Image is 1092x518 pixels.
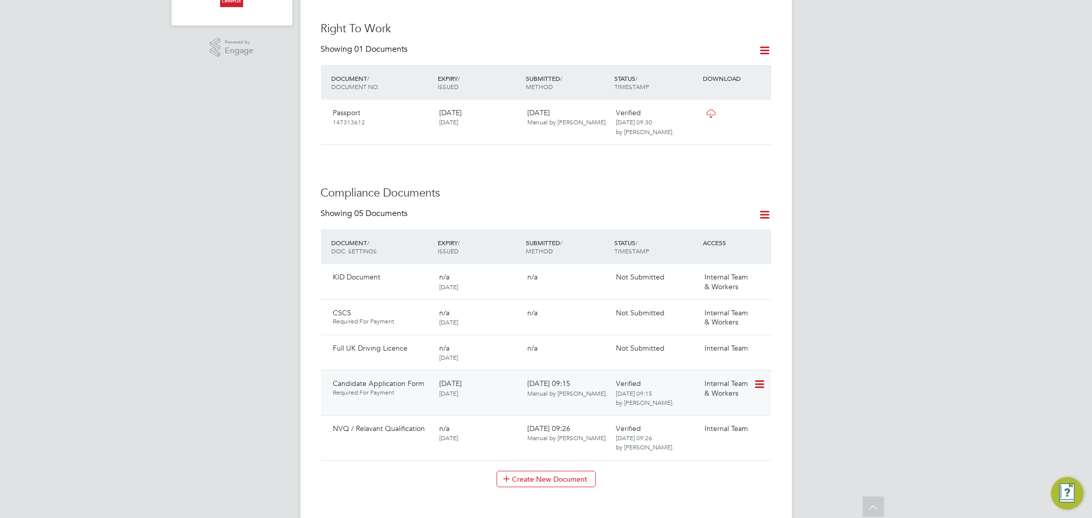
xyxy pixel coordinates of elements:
[528,379,608,397] span: [DATE] 09:15
[333,343,408,353] span: Full UK Driving Licence
[439,424,449,433] span: n/a
[616,127,674,136] span: by [PERSON_NAME].
[438,82,459,91] span: ISSUED
[635,239,637,247] span: /
[321,21,772,36] h3: Right To Work
[439,118,458,126] span: [DATE]
[321,208,410,219] div: Showing
[614,247,649,255] span: TIMESTAMP
[439,353,458,361] span: [DATE]
[700,69,771,88] div: DOWNLOAD
[614,82,649,91] span: TIMESTAMP
[333,308,352,317] span: CSCS
[528,434,608,442] span: Manual by [PERSON_NAME].
[332,247,377,255] span: DOC. SETTINGS
[439,308,449,317] span: n/a
[439,272,449,282] span: n/a
[612,69,700,96] div: STATUS
[321,44,410,55] div: Showing
[528,272,538,282] span: n/a
[332,82,380,91] span: DOCUMENT NO.
[528,308,538,317] span: n/a
[616,118,652,126] span: [DATE] 09:30
[528,424,608,442] span: [DATE] 09:26
[1051,477,1084,510] button: Engage Resource Center
[355,44,408,54] span: 01 Documents
[368,239,370,247] span: /
[333,317,431,326] span: Required For Payment
[616,379,641,388] span: Verified
[497,471,596,487] button: Create New Document
[561,74,563,82] span: /
[439,318,458,326] span: [DATE]
[524,69,612,96] div: SUBMITTED
[333,379,425,388] span: Candidate Application Form
[700,233,771,252] div: ACCESS
[635,74,637,82] span: /
[439,434,458,442] span: [DATE]
[616,424,641,433] span: Verified
[616,389,674,406] span: [DATE] 09:15 by [PERSON_NAME].
[704,424,748,433] span: Internal Team
[616,343,665,353] span: Not Submitted
[616,108,641,117] span: Verified
[435,69,524,96] div: EXPIRY
[616,308,665,317] span: Not Submitted
[333,118,366,126] span: 147313612
[329,104,435,131] div: Passport
[329,69,435,96] div: DOCUMENT
[616,272,665,282] span: Not Submitted
[616,434,674,451] span: [DATE] 09:26 by [PERSON_NAME].
[435,104,524,131] div: [DATE]
[458,239,460,247] span: /
[225,47,253,55] span: Engage
[439,389,458,397] span: [DATE]
[704,272,748,291] span: Internal Team & Workers
[438,247,459,255] span: ISSUED
[458,74,460,82] span: /
[524,104,612,131] div: [DATE]
[704,308,748,327] span: Internal Team & Workers
[528,389,608,397] span: Manual by [PERSON_NAME].
[528,118,608,126] span: Manual by [PERSON_NAME].
[439,343,449,353] span: n/a
[333,272,381,282] span: KID Document
[526,82,553,91] span: METHOD
[321,186,772,201] h3: Compliance Documents
[561,239,563,247] span: /
[368,74,370,82] span: /
[439,379,462,388] span: [DATE]
[210,38,253,57] a: Powered byEngage
[526,247,553,255] span: METHOD
[528,343,538,353] span: n/a
[524,233,612,260] div: SUBMITTED
[225,38,253,47] span: Powered by
[704,379,748,397] span: Internal Team & Workers
[704,343,748,353] span: Internal Team
[329,233,435,260] div: DOCUMENT
[333,389,431,397] span: Required For Payment
[439,283,458,291] span: [DATE]
[355,208,408,219] span: 05 Documents
[333,424,425,433] span: NVQ / Relavant Qualification
[612,233,700,260] div: STATUS
[435,233,524,260] div: EXPIRY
